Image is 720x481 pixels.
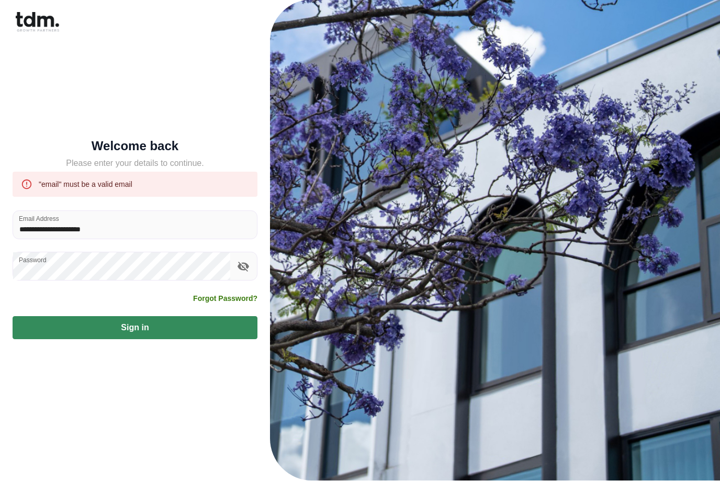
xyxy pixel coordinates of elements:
[13,158,257,170] h5: Please enter your details to continue.
[234,258,252,276] button: toggle password visibility
[13,141,257,152] h5: Welcome back
[19,215,59,223] label: Email Address
[13,317,257,340] button: Sign in
[193,294,257,304] a: Forgot Password?
[39,175,132,194] div: "email" must be a valid email
[19,256,47,265] label: Password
